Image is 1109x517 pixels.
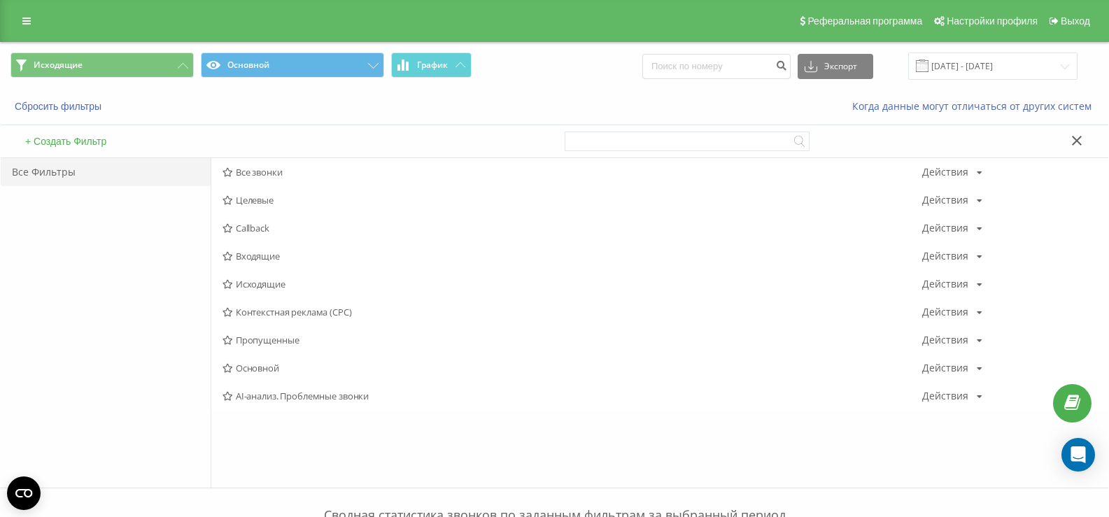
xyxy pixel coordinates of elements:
[807,15,922,27] span: Реферальная программа
[922,391,968,401] div: Действия
[922,251,968,261] div: Действия
[922,363,968,373] div: Действия
[417,60,448,70] span: График
[947,15,1038,27] span: Настройки профиля
[1061,15,1090,27] span: Выход
[852,99,1099,113] a: Когда данные могут отличаться от других систем
[10,100,108,113] button: Сбросить фильтры
[222,251,922,261] span: Входящие
[1067,134,1087,149] button: Закрыть
[201,52,384,78] button: Основной
[10,52,194,78] button: Исходящие
[922,335,968,345] div: Действия
[798,54,873,79] button: Экспорт
[222,391,922,401] span: AI-анализ. Проблемные звонки
[21,135,111,148] button: + Создать Фильтр
[34,59,83,71] span: Исходящие
[222,279,922,289] span: Исходящие
[222,195,922,205] span: Целевые
[391,52,472,78] button: График
[222,167,922,177] span: Все звонки
[222,307,922,317] span: Контекстная реклама (CPC)
[922,279,968,289] div: Действия
[922,307,968,317] div: Действия
[922,167,968,177] div: Действия
[1,158,211,186] div: Все Фильтры
[222,363,922,373] span: Основной
[222,223,922,233] span: Callback
[642,54,791,79] input: Поиск по номеру
[922,195,968,205] div: Действия
[1061,438,1095,472] div: Open Intercom Messenger
[7,476,41,510] button: Open CMP widget
[922,223,968,233] div: Действия
[222,335,922,345] span: Пропущенные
